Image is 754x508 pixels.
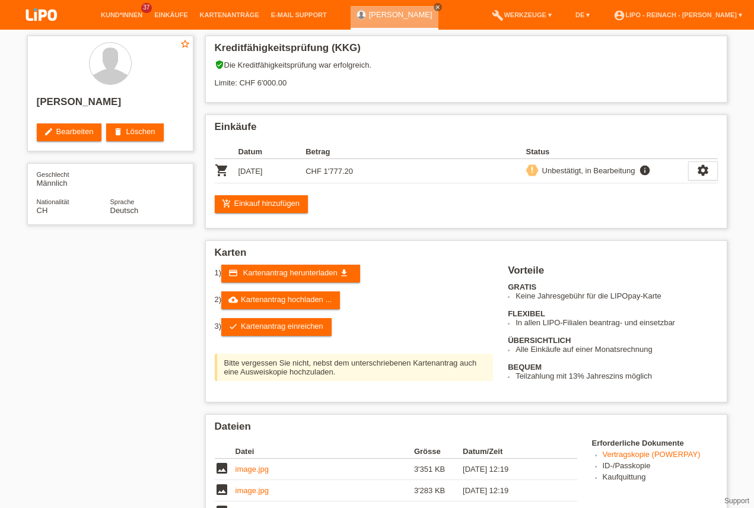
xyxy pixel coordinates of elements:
[265,11,333,18] a: E-Mail Support
[238,145,306,159] th: Datum
[228,322,238,331] i: check
[486,11,558,18] a: buildWerkzeuge ▾
[435,4,441,10] i: close
[110,198,135,205] span: Sprache
[243,268,338,277] span: Kartenantrag herunterladen
[508,265,717,282] h2: Vorteile
[221,318,332,336] a: checkKartenantrag einreichen
[12,24,71,33] a: LIPO pay
[215,265,494,282] div: 1)
[603,450,701,459] a: Vertragskopie (POWERPAY)
[222,199,231,208] i: add_shopping_cart
[215,247,718,265] h2: Karten
[539,164,635,177] div: Unbestätigt, in Bearbeitung
[369,10,432,19] a: [PERSON_NAME]
[95,11,148,18] a: Kund*innen
[221,291,340,309] a: cloud_uploadKartenantrag hochladen ...
[37,198,69,205] span: Nationalität
[228,268,238,278] i: credit_card
[37,123,102,141] a: editBearbeiten
[463,459,560,480] td: [DATE] 12:19
[215,291,494,309] div: 2)
[215,354,494,381] div: Bitte vergessen Sie nicht, nebst dem unterschriebenen Kartenantrag auch eine Ausweiskopie hochzul...
[228,295,238,304] i: cloud_upload
[306,145,373,159] th: Betrag
[148,11,193,18] a: Einkäufe
[339,268,349,278] i: get_app
[603,472,718,484] li: Kaufquittung
[508,336,571,345] b: ÜBERSICHTLICH
[236,444,414,459] th: Datei
[113,127,123,136] i: delete
[414,480,463,501] td: 3'283 KB
[526,145,688,159] th: Status
[215,60,224,69] i: verified_user
[215,421,718,439] h2: Dateien
[592,439,718,447] h4: Erforderliche Dokumente
[613,9,625,21] i: account_circle
[516,291,717,300] li: Keine Jahresgebühr für die LIPOpay-Karte
[106,123,163,141] a: deleteLöschen
[516,318,717,327] li: In allen LIPO-Filialen beantrag- und einsetzbar
[44,127,53,136] i: edit
[724,497,749,505] a: Support
[696,164,710,177] i: settings
[236,486,269,495] a: image.jpg
[463,480,560,501] td: [DATE] 12:19
[414,444,463,459] th: Grösse
[434,3,442,11] a: close
[194,11,265,18] a: Kartenanträge
[238,159,306,183] td: [DATE]
[215,461,229,475] i: image
[141,3,152,13] span: 37
[508,363,542,372] b: BEQUEM
[463,444,560,459] th: Datum/Zeit
[638,164,652,176] i: info
[110,206,139,215] span: Deutsch
[492,9,504,21] i: build
[508,282,536,291] b: GRATIS
[215,42,718,60] h2: Kreditfähigkeitsprüfung (KKG)
[414,459,463,480] td: 3'351 KB
[215,482,229,497] i: image
[508,309,545,318] b: FLEXIBEL
[37,171,69,178] span: Geschlecht
[37,96,184,114] h2: [PERSON_NAME]
[37,206,48,215] span: Schweiz
[516,345,717,354] li: Alle Einkäufe auf einer Monatsrechnung
[215,195,308,213] a: add_shopping_cartEinkauf hinzufügen
[180,39,190,51] a: star_border
[180,39,190,49] i: star_border
[516,372,717,380] li: Teilzahlung mit 13% Jahreszins möglich
[236,465,269,474] a: image.jpg
[221,265,360,282] a: credit_card Kartenantrag herunterladen get_app
[306,159,373,183] td: CHF 1'777.20
[215,121,718,139] h2: Einkäufe
[607,11,748,18] a: account_circleLIPO - Reinach - [PERSON_NAME] ▾
[215,60,718,96] div: Die Kreditfähigkeitsprüfung war erfolgreich. Limite: CHF 6'000.00
[528,166,536,174] i: priority_high
[570,11,596,18] a: DE ▾
[37,170,110,188] div: Männlich
[215,318,494,336] div: 3)
[603,461,718,472] li: ID-/Passkopie
[215,163,229,177] i: POSP00028493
